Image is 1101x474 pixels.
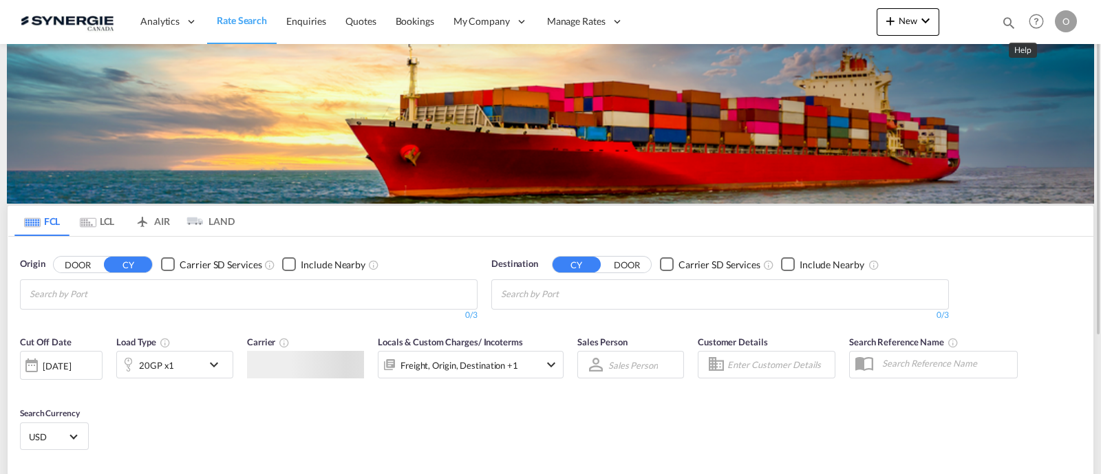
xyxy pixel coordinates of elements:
[282,257,365,272] md-checkbox: Checkbox No Ink
[875,353,1017,374] input: Search Reference Name
[247,336,290,347] span: Carrier
[553,257,601,272] button: CY
[116,351,233,378] div: 20GP x1icon-chevron-down
[396,15,434,27] span: Bookings
[378,336,523,347] span: Locals & Custom Charges
[400,356,518,375] div: Freight Origin Destination Factory Stuffing
[1025,10,1048,33] span: Help
[180,258,261,272] div: Carrier SD Services
[125,206,180,236] md-tab-item: AIR
[206,356,229,373] md-icon: icon-chevron-down
[660,257,760,272] md-checkbox: Checkbox No Ink
[21,6,114,37] img: 1f56c880d42311ef80fc7dca854c8e59.png
[577,336,628,347] span: Sales Person
[104,257,152,272] button: CY
[14,206,235,236] md-pagination-wrapper: Use the left and right arrow keys to navigate between tabs
[547,14,606,28] span: Manage Rates
[1009,43,1037,58] md-tooltip: Help
[54,257,102,272] button: DOOR
[727,354,831,375] input: Enter Customer Details
[1001,15,1016,36] div: icon-magnify
[139,356,174,375] div: 20GP x1
[698,336,767,347] span: Customer Details
[882,12,899,29] md-icon: icon-plus 400-fg
[877,8,939,36] button: icon-plus 400-fgNewicon-chevron-down
[763,259,774,270] md-icon: Unchecked: Search for CY (Container Yard) services for all selected carriers.Checked : Search for...
[279,337,290,348] md-icon: The selected Trucker/Carrierwill be displayed in the rate results If the rates are from another f...
[1055,10,1077,32] div: O
[286,15,326,27] span: Enquiries
[180,206,235,236] md-tab-item: LAND
[543,356,559,373] md-icon: icon-chevron-down
[800,258,864,272] div: Include Nearby
[882,15,934,26] span: New
[20,408,80,418] span: Search Currency
[368,259,379,270] md-icon: Unchecked: Ignores neighbouring ports when fetching rates.Checked : Includes neighbouring ports w...
[917,12,934,29] md-icon: icon-chevron-down
[43,360,71,372] div: [DATE]
[14,206,70,236] md-tab-item: FCL
[501,283,632,305] input: Chips input.
[849,336,959,347] span: Search Reference Name
[20,351,103,380] div: [DATE]
[20,257,45,271] span: Origin
[70,206,125,236] md-tab-item: LCL
[868,259,879,270] md-icon: Unchecked: Ignores neighbouring ports when fetching rates.Checked : Includes neighbouring ports w...
[345,15,376,27] span: Quotes
[1025,10,1055,34] div: Help
[491,310,949,321] div: 0/3
[140,14,180,28] span: Analytics
[603,257,651,272] button: DOOR
[478,336,523,347] span: / Incoterms
[134,213,151,224] md-icon: icon-airplane
[160,337,171,348] md-icon: icon-information-outline
[116,336,171,347] span: Load Type
[948,337,959,348] md-icon: Your search will be saved by the below given name
[378,351,564,378] div: Freight Origin Destination Factory Stuffingicon-chevron-down
[20,336,72,347] span: Cut Off Date
[161,257,261,272] md-checkbox: Checkbox No Ink
[678,258,760,272] div: Carrier SD Services
[30,283,160,305] input: Chips input.
[491,257,538,271] span: Destination
[301,258,365,272] div: Include Nearby
[7,44,1094,204] img: LCL+%26+FCL+BACKGROUND.png
[453,14,510,28] span: My Company
[20,378,30,397] md-datepicker: Select
[28,427,81,446] md-select: Select Currency: $ USDUnited States Dollar
[1001,15,1016,30] md-icon: icon-magnify
[264,259,275,270] md-icon: Unchecked: Search for CY (Container Yard) services for all selected carriers.Checked : Search for...
[607,355,659,375] md-select: Sales Person
[781,257,864,272] md-checkbox: Checkbox No Ink
[217,14,267,26] span: Rate Search
[29,431,67,443] span: USD
[28,280,166,305] md-chips-wrap: Chips container with autocompletion. Enter the text area, type text to search, and then use the u...
[20,310,478,321] div: 0/3
[499,280,637,305] md-chips-wrap: Chips container with autocompletion. Enter the text area, type text to search, and then use the u...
